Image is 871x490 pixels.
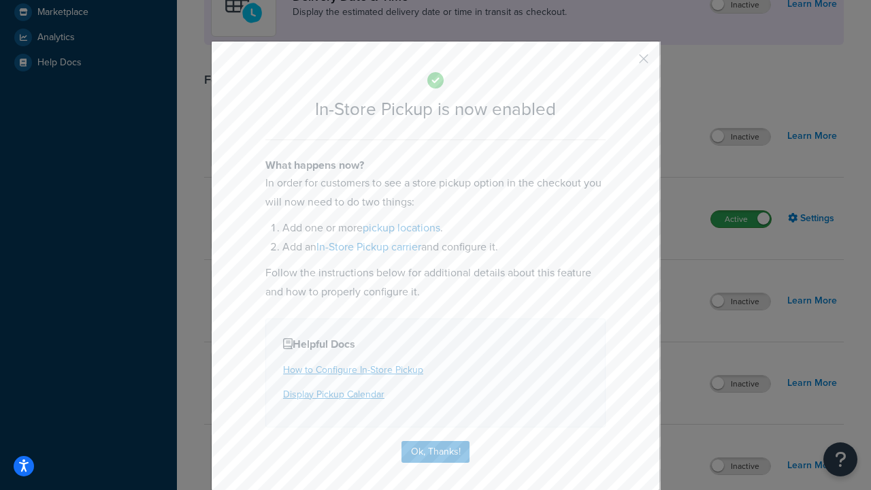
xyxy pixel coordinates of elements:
[265,99,606,119] h2: In-Store Pickup is now enabled
[316,239,421,255] a: In-Store Pickup carrier
[282,218,606,238] li: Add one or more .
[265,263,606,301] p: Follow the instructions below for additional details about this feature and how to properly confi...
[401,441,470,463] button: Ok, Thanks!
[283,387,384,402] a: Display Pickup Calendar
[283,363,423,377] a: How to Configure In-Store Pickup
[265,174,606,212] p: In order for customers to see a store pickup option in the checkout you will now need to do two t...
[282,238,606,257] li: Add an and configure it.
[363,220,440,235] a: pickup locations
[265,157,606,174] h4: What happens now?
[283,336,588,353] h4: Helpful Docs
